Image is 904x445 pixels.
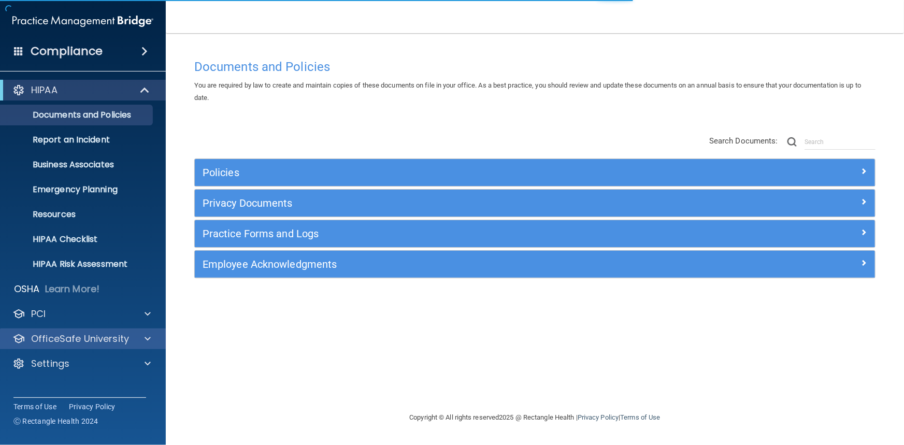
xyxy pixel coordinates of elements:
a: OfficeSafe University [12,333,151,345]
span: You are required by law to create and maintain copies of these documents on file in your office. ... [194,81,861,102]
h5: Practice Forms and Logs [203,228,697,239]
p: OfficeSafe University [31,333,129,345]
a: Privacy Documents [203,195,867,211]
img: PMB logo [12,11,153,32]
h5: Privacy Documents [203,197,697,209]
a: Policies [203,164,867,181]
p: Business Associates [7,160,148,170]
a: Employee Acknowledgments [203,256,867,272]
span: Ⓒ Rectangle Health 2024 [13,416,98,426]
p: PCI [31,308,46,320]
a: Privacy Policy [578,413,619,421]
a: Terms of Use [13,401,56,412]
h5: Employee Acknowledgments [203,259,697,270]
a: Practice Forms and Logs [203,225,867,242]
a: HIPAA [12,84,150,96]
a: PCI [12,308,151,320]
a: Terms of Use [620,413,660,421]
span: Search Documents: [709,136,778,146]
p: Learn More! [45,283,100,295]
p: OSHA [14,283,40,295]
a: Settings [12,357,151,370]
input: Search [805,134,876,150]
p: Resources [7,209,148,220]
div: Copyright © All rights reserved 2025 @ Rectangle Health | | [346,401,724,434]
h5: Policies [203,167,697,178]
p: Documents and Policies [7,110,148,120]
h4: Documents and Policies [194,60,876,74]
p: Report an Incident [7,135,148,145]
h4: Compliance [31,44,103,59]
p: Emergency Planning [7,184,148,195]
p: HIPAA Checklist [7,234,148,245]
a: Privacy Policy [69,401,116,412]
p: Settings [31,357,69,370]
p: HIPAA [31,84,58,96]
img: ic-search.3b580494.png [787,137,797,147]
p: HIPAA Risk Assessment [7,259,148,269]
